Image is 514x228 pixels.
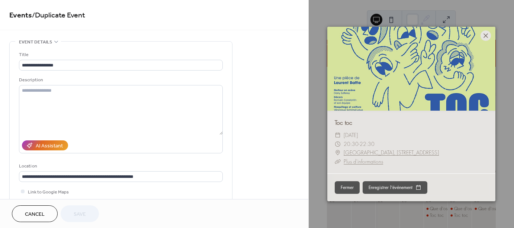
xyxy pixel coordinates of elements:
[363,181,427,194] button: Enregistrer l'événement
[32,8,85,23] span: / Duplicate Event
[344,148,439,157] a: [GEOGRAPHIC_DATA], [STREET_ADDRESS]
[19,38,52,46] span: Event details
[335,131,341,140] div: ​
[9,8,32,23] a: Events
[19,162,221,170] div: Location
[344,131,358,140] span: [DATE]
[335,140,341,149] div: ​
[335,157,341,166] div: ​
[335,181,360,194] button: Fermer
[335,118,352,127] a: Toc toc
[360,140,375,147] span: 22:30
[12,205,58,222] button: Cancel
[19,51,221,59] div: Title
[359,140,360,147] span: -
[36,142,63,150] div: AI Assistant
[344,158,383,165] a: Plus d'informations
[344,140,359,147] span: 20:30
[28,188,69,196] span: Link to Google Maps
[335,148,341,157] div: ​
[19,76,221,84] div: Description
[25,211,45,218] span: Cancel
[22,140,68,150] button: AI Assistant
